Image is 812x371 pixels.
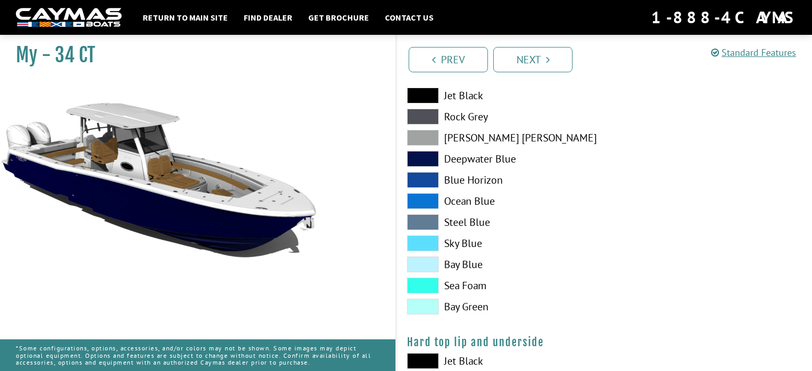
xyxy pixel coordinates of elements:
a: Return to main site [137,11,233,24]
label: Rock Grey [407,109,594,125]
a: Standard Features [711,46,796,59]
label: Bay Green [407,299,594,315]
ul: Pagination [406,45,812,72]
label: Blue Horizon [407,172,594,188]
a: Get Brochure [303,11,374,24]
a: Find Dealer [238,11,298,24]
h1: My - 34 CT [16,43,369,67]
label: Jet Black [407,353,594,369]
div: 1-888-4CAYMAS [651,6,796,29]
label: Ocean Blue [407,193,594,209]
label: Steel Blue [407,214,594,230]
label: Sea Foam [407,278,594,293]
img: white-logo-c9c8dbefe5ff5ceceb0f0178aa75bf4bb51f6bca0971e226c86eb53dfe498488.png [16,8,122,27]
label: Bay Blue [407,256,594,272]
label: [PERSON_NAME] [PERSON_NAME] [407,130,594,146]
p: *Some configurations, options, accessories, and/or colors may not be shown. Some images may depic... [16,339,380,371]
a: Contact Us [380,11,439,24]
a: Prev [409,47,488,72]
label: Deepwater Blue [407,151,594,167]
label: Sky Blue [407,235,594,251]
h4: Hard top lip and underside [407,336,801,349]
a: Next [493,47,573,72]
label: Jet Black [407,88,594,103]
